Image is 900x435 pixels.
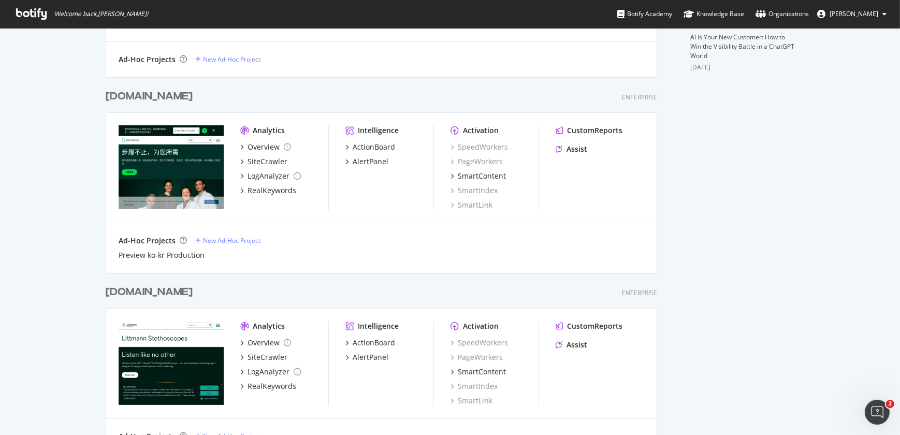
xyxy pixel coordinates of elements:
a: LogAnalyzer [240,171,301,181]
a: ActionBoard [345,338,395,348]
a: AI Is Your New Customer: How to Win the Visibility Battle in a ChatGPT World [690,33,794,60]
div: Overview [248,338,280,348]
span: 2 [886,400,894,408]
a: Overview [240,142,291,152]
a: SpeedWorkers [451,142,508,152]
a: RealKeywords [240,381,296,392]
a: CustomReports [556,125,622,136]
div: Activation [463,321,499,331]
div: RealKeywords [248,185,296,196]
div: Botify Academy [617,9,672,19]
img: solventum-curiosity.com [119,125,224,209]
div: SmartContent [458,367,506,377]
a: SmartLink [451,200,492,210]
div: [DATE] [690,63,794,72]
img: www.littmann.com [119,321,224,405]
a: RealKeywords [240,185,296,196]
div: Analytics [253,321,285,331]
div: SiteCrawler [248,156,287,167]
a: SmartIndex [451,185,498,196]
a: Assist [556,340,587,350]
div: RealKeywords [248,381,296,392]
span: Welcome back, [PERSON_NAME] ! [54,10,148,18]
a: Overview [240,338,291,348]
div: Ad-Hoc Projects [119,54,176,65]
div: Assist [567,340,587,350]
div: SmartContent [458,171,506,181]
div: Intelligence [358,321,399,331]
div: [DOMAIN_NAME] [106,89,193,104]
a: SmartIndex [451,381,498,392]
div: Analytics [253,125,285,136]
button: [PERSON_NAME] [809,6,895,22]
div: Activation [463,125,499,136]
div: AlertPanel [353,156,388,167]
a: SmartContent [451,367,506,377]
div: Enterprise [622,93,657,102]
a: New Ad-Hoc Project [195,236,260,245]
a: AlertPanel [345,156,388,167]
div: Organizations [756,9,809,19]
a: SiteCrawler [240,156,287,167]
div: Overview [248,142,280,152]
a: Assist [556,144,587,154]
a: AlertPanel [345,352,388,363]
a: [DOMAIN_NAME] [106,89,197,104]
div: Ad-Hoc Projects [119,236,176,246]
a: SmartLink [451,396,492,406]
div: ActionBoard [353,338,395,348]
div: LogAnalyzer [248,171,289,181]
span: Travis Yano [830,9,878,18]
div: [DOMAIN_NAME] [106,285,193,300]
div: New Ad-Hoc Project [203,55,260,64]
a: Preview ko-kr Production [119,250,205,260]
div: New Ad-Hoc Project [203,236,260,245]
div: Enterprise [622,288,657,297]
div: LogAnalyzer [248,367,289,377]
div: Knowledge Base [684,9,744,19]
div: ActionBoard [353,142,395,152]
div: CustomReports [567,321,622,331]
a: PageWorkers [451,352,503,363]
div: SiteCrawler [248,352,287,363]
a: [DOMAIN_NAME] [106,285,197,300]
a: SmartContent [451,171,506,181]
div: Intelligence [358,125,399,136]
a: SiteCrawler [240,352,287,363]
a: CustomReports [556,321,622,331]
a: SpeedWorkers [451,338,508,348]
iframe: Intercom live chat [865,400,890,425]
div: CustomReports [567,125,622,136]
a: PageWorkers [451,156,503,167]
a: LogAnalyzer [240,367,301,377]
a: New Ad-Hoc Project [195,55,260,64]
a: ActionBoard [345,142,395,152]
div: Assist [567,144,587,154]
div: AlertPanel [353,352,388,363]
